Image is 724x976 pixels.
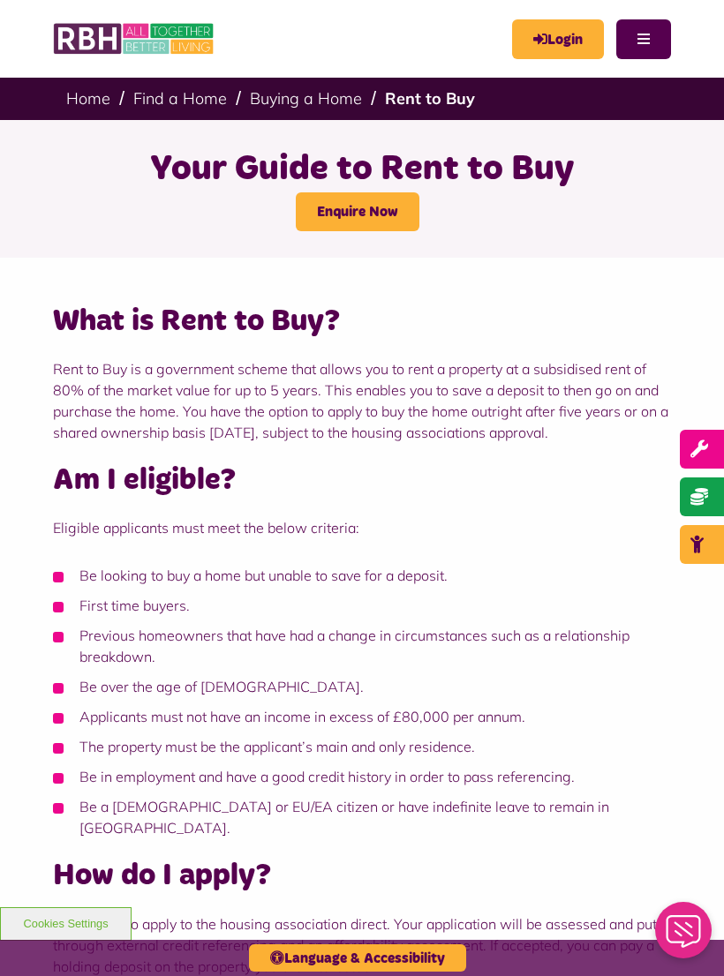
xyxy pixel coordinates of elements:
button: Language & Accessibility [249,944,466,972]
li: First time buyers. [53,595,671,616]
li: The property must be the applicant’s main and only residence. [53,736,671,757]
a: Buying a Home [250,88,362,109]
li: Previous homeowners that have had a change in circumstances such as a relationship breakdown. [53,625,671,667]
img: RBH [53,18,216,60]
iframe: Netcall Web Assistant for live chat [645,897,724,976]
li: Be looking to buy a home but unable to save for a deposit. [53,565,671,586]
a: MyRBH [512,19,604,59]
li: Be a [DEMOGRAPHIC_DATA] or EU/EA citizen or have indefinite leave to remain in [GEOGRAPHIC_DATA]. [53,796,671,838]
h1: Your Guide to Rent to Buy [22,146,702,192]
p: Eligible applicants must meet the below criteria: [53,517,671,538]
button: Navigation [616,19,671,59]
li: Applicants must not have an income in excess of £80,000 per annum. [53,706,671,727]
a: Home [66,88,110,109]
h2: Am I eligible? [53,461,671,499]
h2: What is Rent to Buy? [53,302,671,341]
a: Rent to Buy [385,88,475,109]
li: Be in employment and have a good credit history in order to pass referencing. [53,766,671,787]
h2: How do I apply? [53,856,671,895]
p: Rent to Buy is a government scheme that allows you to rent a property at a subsidised rent of 80%... [53,358,671,443]
li: Be over the age of [DEMOGRAPHIC_DATA]. [53,676,671,697]
a: Find a Home [133,88,227,109]
a: Enquire Now [296,192,419,231]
